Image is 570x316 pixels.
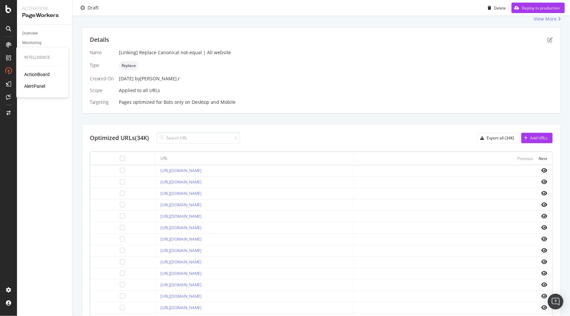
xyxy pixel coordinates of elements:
[22,39,41,46] div: Monitoring
[22,12,67,19] div: PageWorkers
[541,225,547,230] i: eye
[541,293,547,299] i: eye
[24,71,50,78] a: ActionBoard
[541,202,547,207] i: eye
[160,202,202,208] a: [URL][DOMAIN_NAME]
[539,156,547,161] div: Next
[541,282,547,287] i: eye
[160,225,202,230] a: [URL][DOMAIN_NAME]
[122,64,136,68] span: Replace
[22,30,68,37] a: Overview
[157,132,240,144] input: Search URL
[135,75,180,82] div: by [PERSON_NAME].r
[160,248,202,253] a: [URL][DOMAIN_NAME]
[164,99,184,105] div: Bots only
[541,305,547,310] i: eye
[160,168,202,173] a: [URL][DOMAIN_NAME]
[22,5,67,12] div: Activation
[90,75,114,82] div: Created On
[534,16,561,22] a: View More
[522,5,560,10] div: Deploy to production
[160,213,202,219] a: [URL][DOMAIN_NAME]
[517,154,533,162] button: Previous
[541,259,547,264] i: eye
[539,154,547,162] button: Next
[494,5,506,10] div: Delete
[22,39,68,46] a: Monitoring
[24,55,61,61] div: Intelligence
[192,99,236,105] div: Desktop and Mobile
[534,16,557,22] div: View More
[160,191,202,196] a: [URL][DOMAIN_NAME]
[541,271,547,276] i: eye
[90,99,114,105] div: Targeting
[90,49,114,56] div: Name
[90,87,114,94] div: Scope
[541,236,547,242] i: eye
[485,3,506,13] button: Delete
[517,156,533,161] div: Previous
[477,133,520,143] button: Export all (34K)
[541,179,547,184] i: eye
[541,213,547,219] i: eye
[160,179,202,185] a: [URL][DOMAIN_NAME]
[541,248,547,253] i: eye
[160,155,168,161] div: URL
[160,305,202,310] a: [URL][DOMAIN_NAME]
[548,294,563,309] div: Open Intercom Messenger
[90,36,109,44] div: Details
[547,37,553,42] div: pen-to-square
[160,236,202,242] a: [URL][DOMAIN_NAME]
[119,61,138,70] div: neutral label
[119,75,553,82] div: [DATE]
[160,271,202,276] a: [URL][DOMAIN_NAME]
[88,5,99,11] div: Draft
[541,168,547,173] i: eye
[541,191,547,196] i: eye
[90,62,114,69] div: Type
[160,293,202,299] a: [URL][DOMAIN_NAME]
[160,259,202,265] a: [URL][DOMAIN_NAME]
[521,133,553,143] button: Add URLs
[119,49,553,56] div: [Linking] Replace Canonical not-equal | All website
[487,135,514,141] div: Export all (34K)
[90,134,149,142] div: Optimized URLs (34K)
[160,282,202,288] a: [URL][DOMAIN_NAME]
[119,99,553,105] div: Pages optimized for on
[90,49,553,105] div: Applied to all URLs
[512,3,565,13] button: Deploy to production
[530,135,547,141] div: Add URLs
[22,30,38,37] div: Overview
[24,83,45,90] a: AlertPanel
